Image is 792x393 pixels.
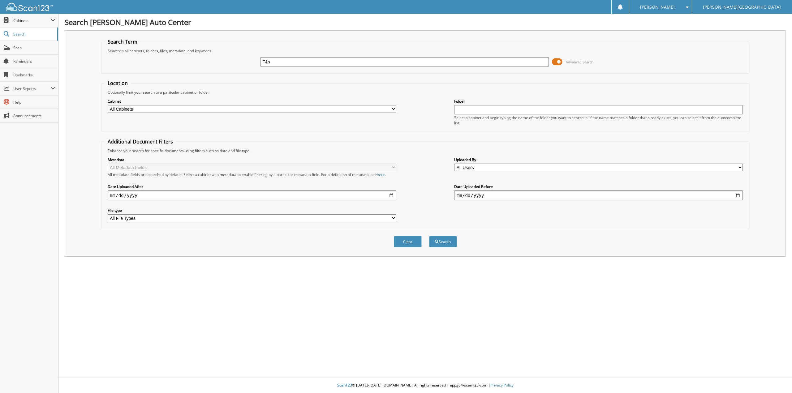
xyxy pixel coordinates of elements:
[58,378,792,393] div: © [DATE]-[DATE] [DOMAIN_NAME]. All rights reserved | appg04-scan123-com |
[105,80,131,87] legend: Location
[13,45,55,50] span: Scan
[108,190,396,200] input: start
[13,32,54,37] span: Search
[761,363,792,393] iframe: Chat Widget
[640,5,675,9] span: [PERSON_NAME]
[566,60,593,64] span: Advanced Search
[337,382,352,388] span: Scan123
[108,172,396,177] div: All metadata fields are searched by default. Select a cabinet with metadata to enable filtering b...
[13,113,55,118] span: Announcements
[454,184,743,189] label: Date Uploaded Before
[454,99,743,104] label: Folder
[490,382,514,388] a: Privacy Policy
[429,236,457,247] button: Search
[65,17,786,27] h1: Search [PERSON_NAME] Auto Center
[105,138,176,145] legend: Additional Document Filters
[108,184,396,189] label: Date Uploaded After
[394,236,422,247] button: Clear
[105,148,746,153] div: Enhance your search for specific documents using filters such as date and file type.
[377,172,385,177] a: here
[108,208,396,213] label: File type
[454,157,743,162] label: Uploaded By
[454,115,743,126] div: Select a cabinet and begin typing the name of the folder you want to search in. If the name match...
[454,190,743,200] input: end
[108,99,396,104] label: Cabinet
[703,5,781,9] span: [PERSON_NAME][GEOGRAPHIC_DATA]
[13,86,51,91] span: User Reports
[13,59,55,64] span: Reminders
[105,38,140,45] legend: Search Term
[13,100,55,105] span: Help
[6,3,53,11] img: scan123-logo-white.svg
[13,72,55,78] span: Bookmarks
[105,90,746,95] div: Optionally limit your search to a particular cabinet or folder
[105,48,746,53] div: Searches all cabinets, folders, files, metadata, and keywords
[108,157,396,162] label: Metadata
[13,18,51,23] span: Cabinets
